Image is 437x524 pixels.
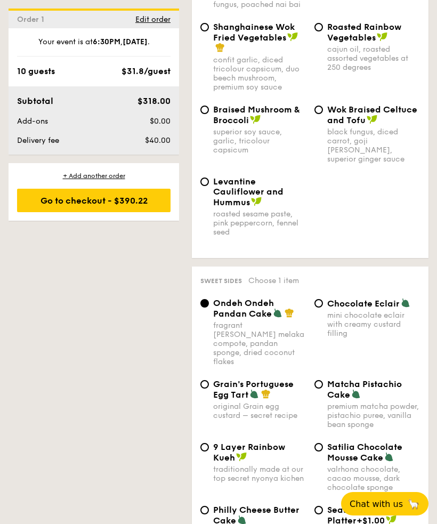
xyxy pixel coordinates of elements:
span: 9 Layer Rainbow Kueh [213,442,285,463]
img: icon-chef-hat.a58ddaea.svg [215,43,225,52]
input: Grain's Portuguese Egg Tartoriginal Grain egg custard – secret recipe [200,380,209,389]
div: valrhona chocolate, cacao mousse, dark chocolate sponge [327,465,420,492]
img: icon-vegetarian.fe4039eb.svg [384,452,394,462]
div: traditionally made at our top secret nyonya kichen [213,465,306,483]
div: superior soy sauce, garlic, tricolour capsicum [213,127,306,155]
button: Chat with us🦙 [341,492,428,515]
span: $40.00 [145,136,171,145]
span: Roasted Rainbow Vegetables [327,22,401,43]
div: $31.8/guest [122,65,171,78]
span: Braised Mushroom & Broccoli [213,104,300,125]
div: Your event is at , . [17,37,171,57]
span: Shanghainese Wok Fried Vegetables [213,22,295,43]
input: Satilia Chocolate Mousse Cakevalrhona chocolate, cacao mousse, dark chocolate sponge [314,443,323,452]
input: Philly Cheese Butter Cakecream cheese topping, baked walnut, butter sponge [200,506,209,514]
div: fragrant [PERSON_NAME] melaka compote, pandan sponge, dried coconut flakes [213,321,306,366]
input: Braised Mushroom & Broccolisuperior soy sauce, garlic, tricolour capsicum [200,106,209,114]
span: $0.00 [150,117,171,126]
img: icon-chef-hat.a58ddaea.svg [285,308,294,318]
span: $318.00 [137,96,171,106]
img: icon-vegetarian.fe4039eb.svg [401,298,410,308]
span: Ondeh Ondeh Pandan Cake [213,298,274,319]
img: icon-vegan.f8ff3823.svg [287,32,298,42]
img: icon-vegetarian.fe4039eb.svg [273,308,282,318]
span: Satilia Chocolate Mousse Cake [327,442,402,463]
span: Matcha Pistachio Cake [327,379,402,400]
span: Delivery fee [17,136,59,145]
img: icon-vegan.f8ff3823.svg [377,32,387,42]
img: icon-vegan.f8ff3823.svg [236,452,247,462]
div: mini chocolate eclair with creamy custard filling [327,311,420,338]
div: + Add another order [17,172,171,180]
input: Matcha Pistachio Cakepremium matcha powder, pistachio puree, vanilla bean sponge [314,380,323,389]
div: premium matcha powder, pistachio puree, vanilla bean sponge [327,402,420,429]
span: Order 1 [17,15,48,24]
div: confit garlic, diced tricolour capsicum, duo beech mushroom, premium soy sauce [213,55,306,92]
img: icon-vegetarian.fe4039eb.svg [351,389,361,399]
span: Chocolate Eclair [327,299,400,309]
span: Levantine Cauliflower and Hummus [213,176,284,207]
span: 🦙 [407,498,420,510]
span: Grain's Portuguese Egg Tart [213,379,294,400]
div: black fungus, diced carrot, goji [PERSON_NAME], superior ginger sauce [327,127,420,164]
div: original Grain egg custard – secret recipe [213,402,306,420]
div: roasted sesame paste, pink peppercorn, fennel seed [213,209,306,237]
div: Go to checkout - $390.22 [17,189,171,212]
img: icon-chef-hat.a58ddaea.svg [261,389,271,399]
input: Shanghainese Wok Fried Vegetablesconfit garlic, diced tricolour capsicum, duo beech mushroom, pre... [200,23,209,31]
div: cajun oil, roasted assorted vegetables at 250 degrees [327,45,420,72]
strong: 6:30PM [93,37,120,46]
span: Choose 1 item [248,276,299,285]
span: Subtotal [17,96,53,106]
input: Seasonal Fruits Platter+$1.00freshly sliced seasonal fruits [314,506,323,514]
input: Chocolate Eclairmini chocolate eclair with creamy custard filling [314,299,323,308]
input: Levantine Cauliflower and Hummusroasted sesame paste, pink peppercorn, fennel seed [200,178,209,186]
input: Wok Braised Celtuce and Tofublack fungus, diced carrot, goji [PERSON_NAME], superior ginger sauce [314,106,323,114]
span: Add-ons [17,117,48,126]
strong: [DATE] [123,37,148,46]
input: 9 Layer Rainbow Kuehtraditionally made at our top secret nyonya kichen [200,443,209,452]
span: Sweet sides [200,277,242,285]
input: Roasted Rainbow Vegetablescajun oil, roasted assorted vegetables at 250 degrees [314,23,323,31]
span: Chat with us [350,499,403,509]
input: Ondeh Ondeh Pandan Cakefragrant [PERSON_NAME] melaka compote, pandan sponge, dried coconut flakes [200,299,209,308]
img: icon-vegan.f8ff3823.svg [250,115,261,124]
img: icon-vegetarian.fe4039eb.svg [249,389,259,399]
img: icon-vegan.f8ff3823.svg [251,197,262,206]
span: Wok Braised Celtuce and Tofu [327,104,417,125]
span: Edit order [135,15,171,24]
img: icon-vegan.f8ff3823.svg [367,115,377,124]
div: 10 guests [17,65,55,78]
